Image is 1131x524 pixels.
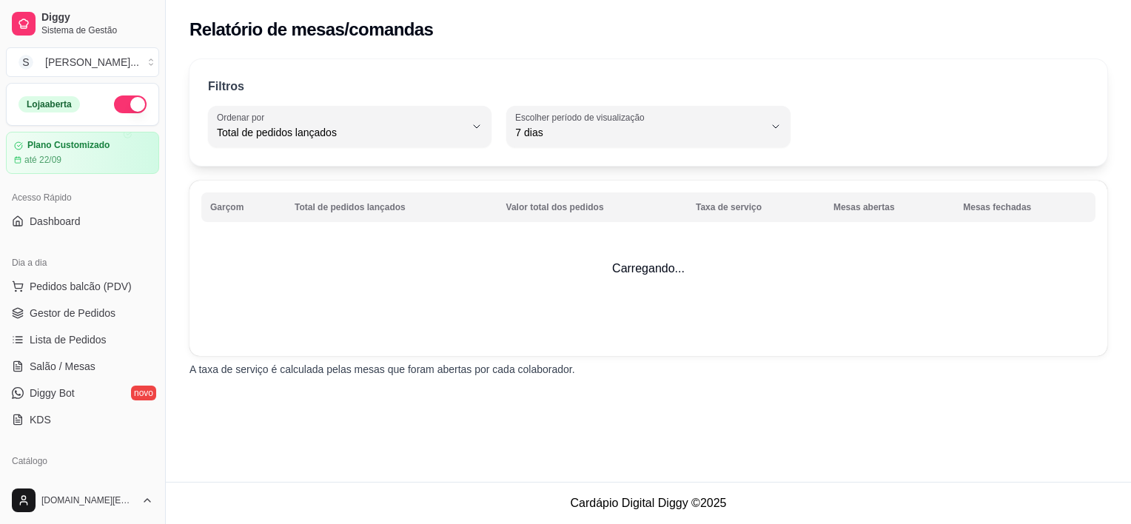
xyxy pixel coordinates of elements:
[515,125,763,140] span: 7 dias
[114,95,147,113] button: Alterar Status
[6,6,159,41] a: DiggySistema de Gestão
[30,214,81,229] span: Dashboard
[6,251,159,275] div: Dia a dia
[6,408,159,431] a: KDS
[30,359,95,374] span: Salão / Mesas
[30,332,107,347] span: Lista de Pedidos
[41,494,135,506] span: [DOMAIN_NAME][EMAIL_ADDRESS][DOMAIN_NAME]
[217,111,269,124] label: Ordenar por
[24,154,61,166] article: até 22/09
[19,96,80,112] div: Loja aberta
[189,181,1107,356] td: Carregando...
[6,47,159,77] button: Select a team
[6,473,159,497] a: Produtos
[6,301,159,325] a: Gestor de Pedidos
[30,386,75,400] span: Diggy Bot
[6,328,159,352] a: Lista de Pedidos
[208,78,244,95] p: Filtros
[6,381,159,405] a: Diggy Botnovo
[189,362,1107,377] p: A taxa de serviço é calculada pelas mesas que foram abertas por cada colaborador.
[19,55,33,70] span: S
[30,412,51,427] span: KDS
[6,275,159,298] button: Pedidos balcão (PDV)
[6,186,159,209] div: Acesso Rápido
[6,132,159,174] a: Plano Customizadoaté 22/09
[515,111,649,124] label: Escolher período de visualização
[27,140,110,151] article: Plano Customizado
[6,483,159,518] button: [DOMAIN_NAME][EMAIL_ADDRESS][DOMAIN_NAME]
[45,55,139,70] div: [PERSON_NAME] ...
[208,106,491,147] button: Ordenar porTotal de pedidos lançados
[189,18,433,41] h2: Relatório de mesas/comandas
[30,279,132,294] span: Pedidos balcão (PDV)
[6,209,159,233] a: Dashboard
[6,449,159,473] div: Catálogo
[41,11,153,24] span: Diggy
[217,125,465,140] span: Total de pedidos lançados
[166,482,1131,524] footer: Cardápio Digital Diggy © 2025
[6,355,159,378] a: Salão / Mesas
[30,306,115,320] span: Gestor de Pedidos
[41,24,153,36] span: Sistema de Gestão
[506,106,790,147] button: Escolher período de visualização7 dias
